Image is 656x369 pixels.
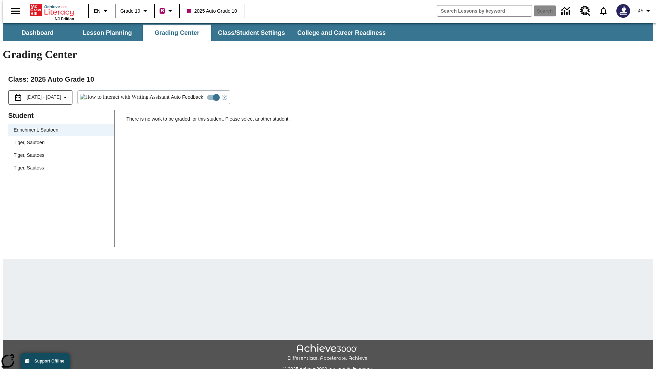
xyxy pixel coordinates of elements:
[287,344,369,361] img: Achieve3000 Differentiate Accelerate Achieve
[8,136,114,149] div: Tiger, Sautoen
[91,5,113,17] button: Language: EN, Select a language
[219,91,230,104] button: Open Help for Writing Assistant
[143,25,211,41] button: Grading Center
[187,8,237,15] span: 2025 Auto Grade 10
[8,149,114,162] div: Tiger, Sautoes
[55,17,74,21] span: NJ Edition
[14,152,109,159] span: Tiger, Sautoes
[8,124,114,136] div: Enrichment, Sautoen
[5,1,26,21] button: Open side menu
[30,3,74,17] a: Home
[612,2,634,20] button: Select a new avatar
[157,5,177,17] button: Boost Class color is violet red. Change class color
[213,25,290,41] button: Class/Student Settings
[14,164,109,172] span: Tiger, Sautoss
[594,2,612,20] a: Notifications
[27,94,61,101] span: [DATE] - [DATE]
[30,2,74,21] div: Home
[73,25,141,41] button: Lesson Planning
[80,94,170,101] img: How to interact with Writing Assistant
[61,93,69,101] svg: Collapse Date Range Filter
[8,110,114,121] p: Student
[557,2,576,20] a: Data Center
[638,8,643,15] span: @
[35,359,64,364] span: Support Offline
[3,48,653,61] h1: Grading Center
[3,25,72,41] button: Dashboard
[8,74,648,85] h2: Class : 2025 Auto Grade 10
[11,93,69,101] button: Select the date range menu item
[171,94,203,101] span: Auto Feedback
[14,139,109,146] span: Tiger, Sautoen
[126,115,648,128] p: There is no work to be graded for this student. Please select another student.
[576,2,594,20] a: Resource Center, Will open in new tab
[118,5,152,17] button: Grade: Grade 10, Select a grade
[3,25,392,41] div: SubNavbar
[8,162,114,174] div: Tiger, Sautoss
[616,4,630,18] img: Avatar
[14,126,109,134] span: Enrichment, Sautoen
[437,5,532,16] input: search field
[94,8,100,15] span: EN
[634,5,656,17] button: Profile/Settings
[161,6,164,15] span: B
[292,25,391,41] button: College and Career Readiness
[120,8,140,15] span: Grade 10
[3,23,653,41] div: SubNavbar
[20,353,70,369] button: Support Offline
